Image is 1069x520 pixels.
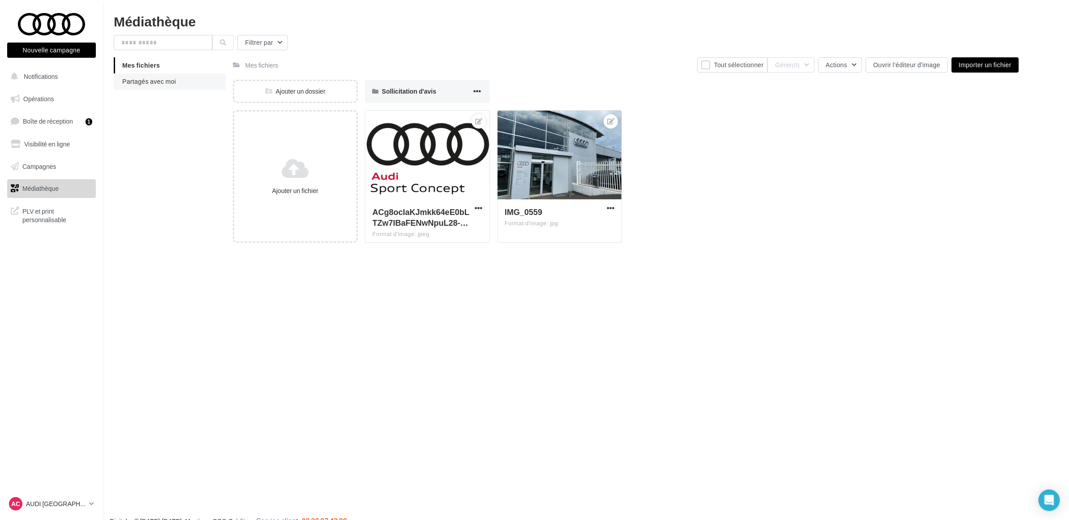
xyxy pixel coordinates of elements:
a: PLV et print personnalisable [5,202,98,228]
a: Campagnes [5,157,98,176]
button: Importer un fichier [952,57,1019,73]
div: Mes fichiers [245,61,279,70]
div: Ajouter un dossier [234,87,356,96]
p: AUDI [GEOGRAPHIC_DATA] [26,499,86,508]
button: Notifications [5,67,94,86]
span: ACg8ocIaKJmkk64eE0bLTZw7IBaFENwNpuL28-yLJwzxKEu6sXlbJkgK [373,207,469,228]
span: IMG_0559 [505,207,542,217]
span: Visibilité en ligne [24,140,70,148]
a: AC AUDI [GEOGRAPHIC_DATA] [7,495,96,512]
div: Médiathèque [114,14,1058,28]
button: Gérer(0) [768,57,814,73]
span: Actions [826,61,847,69]
span: Notifications [24,73,58,80]
div: 1 [86,118,92,125]
div: Open Intercom Messenger [1039,490,1060,511]
span: PLV et print personnalisable [22,205,92,224]
span: Sollicitation d'avis [382,87,436,95]
span: Opérations [23,95,54,103]
button: Actions [818,57,862,73]
button: Filtrer par [237,35,288,50]
span: Importer un fichier [959,61,1012,69]
span: Campagnes [22,162,56,170]
div: Format d'image: jpeg [373,230,482,238]
div: Format d'image: jpg [505,219,614,228]
span: Mes fichiers [122,61,160,69]
button: Nouvelle campagne [7,43,96,58]
a: Boîte de réception1 [5,112,98,131]
span: Boîte de réception [23,117,73,125]
button: Tout sélectionner [697,57,768,73]
button: Ouvrir l'éditeur d'image [866,57,948,73]
a: Médiathèque [5,179,98,198]
span: (0) [792,61,800,69]
a: Visibilité en ligne [5,135,98,154]
span: Médiathèque [22,185,59,192]
div: Ajouter un fichier [238,186,353,195]
a: Opérations [5,90,98,108]
span: AC [11,499,20,508]
span: Partagés avec moi [122,77,176,85]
